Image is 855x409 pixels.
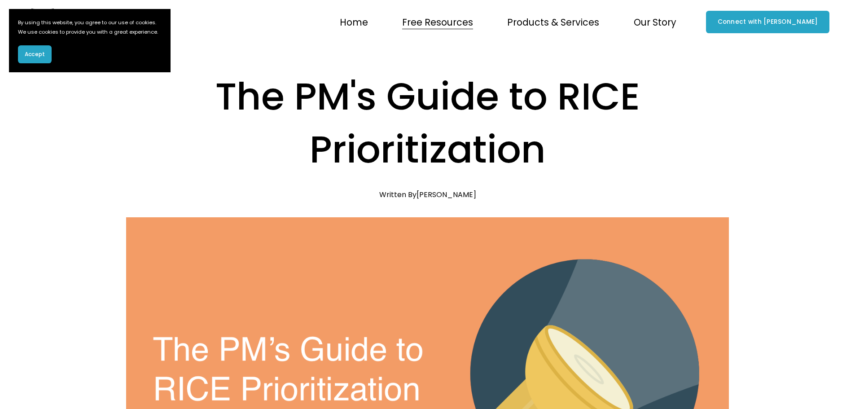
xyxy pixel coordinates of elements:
[706,11,829,33] a: Connect with [PERSON_NAME]
[126,70,729,176] h1: The PM's Guide to RICE Prioritization
[379,190,476,199] div: Written By
[634,13,676,31] a: folder dropdown
[402,14,473,31] span: Free Resources
[402,13,473,31] a: folder dropdown
[507,14,599,31] span: Products & Services
[634,14,676,31] span: Our Story
[25,50,45,58] span: Accept
[507,13,599,31] a: folder dropdown
[9,9,171,72] section: Cookie banner
[18,45,52,63] button: Accept
[340,13,368,31] a: Home
[18,18,162,36] p: By using this website, you agree to our use of cookies. We use cookies to provide you with a grea...
[417,189,476,200] a: [PERSON_NAME]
